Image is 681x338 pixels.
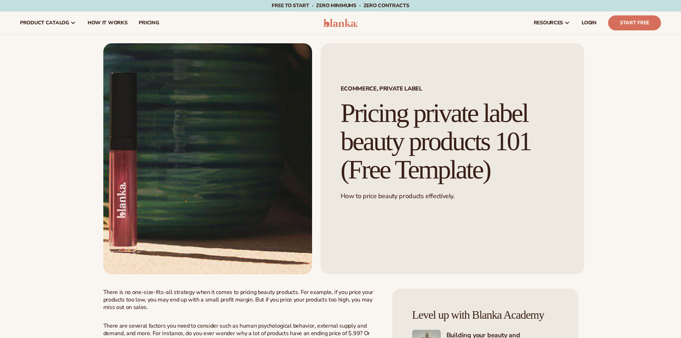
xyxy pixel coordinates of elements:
a: resources [528,11,576,34]
a: LOGIN [576,11,602,34]
span: product catalog [20,20,69,26]
span: LOGIN [582,20,597,26]
span: Ecommerce, Private Label [341,86,564,92]
img: A sleek Blanka lip gloss displayed outdoors against a vibrant green vase, surrounded by natural l... [103,43,312,274]
h1: Pricing private label beauty products 101 (Free Template) [341,99,564,183]
a: product catalog [14,11,82,34]
span: How to price beauty products effectively. [341,192,455,200]
a: How It Works [82,11,133,34]
span: Free to start · ZERO minimums · ZERO contracts [272,2,409,9]
h4: Level up with Blanka Academy [412,309,558,321]
a: Start Free [608,15,661,30]
span: resources [534,20,563,26]
span: How It Works [88,20,128,26]
a: pricing [133,11,164,34]
p: There is no one-size-fits-all strategy when it comes to pricing beauty products. For example, if ... [103,289,378,311]
img: logo [324,19,357,27]
span: pricing [139,20,159,26]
